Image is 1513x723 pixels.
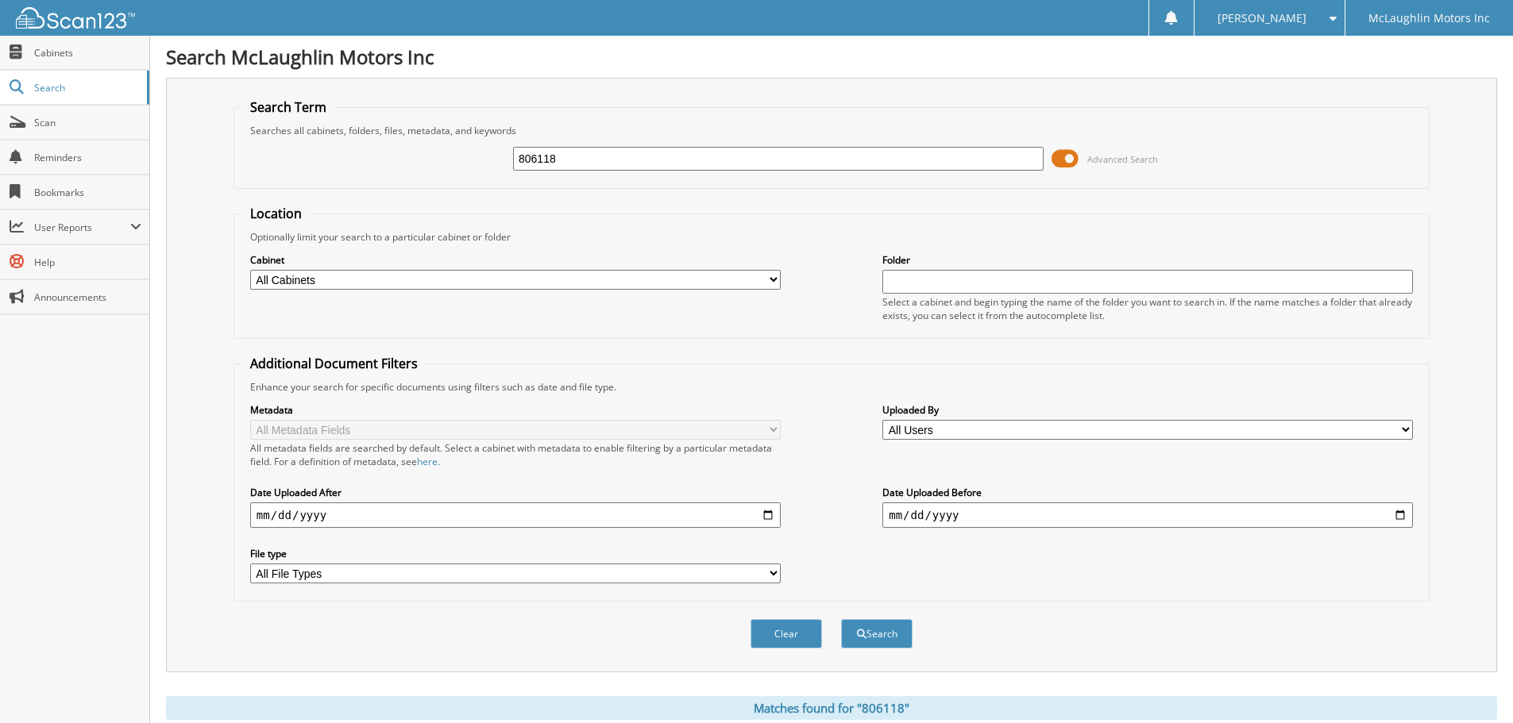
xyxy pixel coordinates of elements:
[1218,13,1307,23] span: [PERSON_NAME]
[250,486,781,499] label: Date Uploaded After
[166,44,1497,70] h1: Search McLaughlin Motors Inc
[882,403,1413,417] label: Uploaded By
[882,295,1413,322] div: Select a cabinet and begin typing the name of the folder you want to search in. If the name match...
[250,547,781,560] label: File type
[34,116,141,129] span: Scan
[242,355,426,372] legend: Additional Document Filters
[1368,13,1490,23] span: McLaughlin Motors Inc
[34,221,130,234] span: User Reports
[242,380,1421,394] div: Enhance your search for specific documents using filters such as date and file type.
[34,81,139,94] span: Search
[242,124,1421,137] div: Searches all cabinets, folders, files, metadata, and keywords
[417,455,438,468] a: here
[841,619,913,648] button: Search
[250,403,781,417] label: Metadata
[250,502,781,528] input: start
[882,502,1413,528] input: end
[751,619,822,648] button: Clear
[1087,153,1158,165] span: Advanced Search
[242,230,1421,244] div: Optionally limit your search to a particular cabinet or folder
[882,253,1413,267] label: Folder
[34,186,141,199] span: Bookmarks
[242,205,310,222] legend: Location
[34,151,141,164] span: Reminders
[34,46,141,60] span: Cabinets
[242,98,334,116] legend: Search Term
[1434,647,1513,723] iframe: Chat Widget
[166,696,1497,720] div: Matches found for "806118"
[250,253,781,267] label: Cabinet
[34,290,141,304] span: Announcements
[16,7,135,29] img: scan123-logo-white.svg
[882,486,1413,499] label: Date Uploaded Before
[250,441,781,468] div: All metadata fields are searched by default. Select a cabinet with metadata to enable filtering b...
[34,256,141,269] span: Help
